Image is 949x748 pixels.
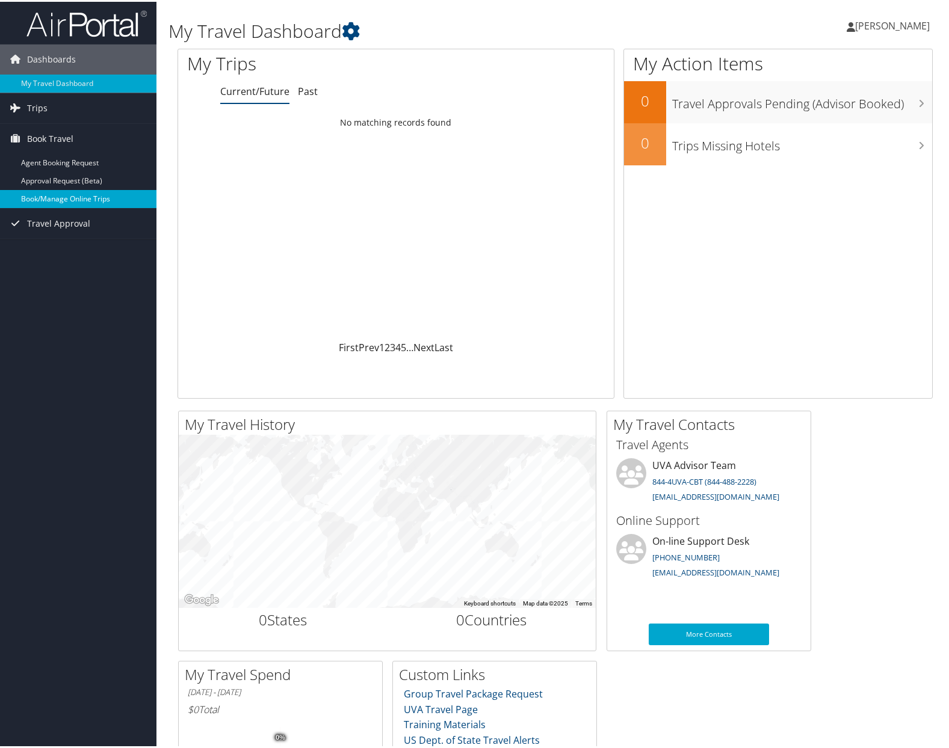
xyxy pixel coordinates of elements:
h1: My Action Items [624,49,932,75]
a: [EMAIL_ADDRESS][DOMAIN_NAME] [652,565,779,576]
h2: States [188,608,379,628]
a: 1 [379,339,385,352]
span: Trips [27,91,48,121]
a: 2 [385,339,390,352]
span: [PERSON_NAME] [855,17,930,31]
a: Past [298,83,318,96]
span: Dashboards [27,43,76,73]
span: Travel Approval [27,207,90,237]
span: 0 [259,608,267,628]
h2: 0 [624,89,666,109]
li: On-line Support Desk [610,532,808,581]
h2: My Travel Contacts [613,412,811,433]
h1: My Trips [187,49,423,75]
h2: My Travel History [185,412,596,433]
h2: 0 [624,131,666,152]
a: Training Materials [404,716,486,729]
a: US Dept. of State Travel Alerts [404,732,540,745]
a: 5 [401,339,406,352]
a: 0Travel Approvals Pending (Advisor Booked) [624,79,932,121]
img: airportal-logo.png [26,8,147,36]
span: 0 [456,608,465,628]
span: Book Travel [27,122,73,152]
h1: My Travel Dashboard [168,17,684,42]
button: Keyboard shortcuts [464,598,516,606]
h2: Custom Links [399,663,596,683]
a: 0Trips Missing Hotels [624,121,932,164]
span: … [406,339,413,352]
h6: [DATE] - [DATE] [188,685,373,696]
a: [PERSON_NAME] [847,6,942,42]
h3: Trips Missing Hotels [672,130,932,153]
a: Next [413,339,434,352]
a: 844-4UVA-CBT (844-488-2228) [652,474,756,485]
a: 4 [395,339,401,352]
h2: My Travel Spend [185,663,382,683]
li: UVA Advisor Team [610,456,808,506]
h3: Travel Approvals Pending (Advisor Booked) [672,88,932,111]
a: More Contacts [649,622,769,643]
a: [EMAIL_ADDRESS][DOMAIN_NAME] [652,489,779,500]
tspan: 0% [276,732,285,740]
h2: Countries [397,608,587,628]
a: Open this area in Google Maps (opens a new window) [182,590,221,606]
a: First [339,339,359,352]
a: Group Travel Package Request [404,685,543,699]
h6: Total [188,701,373,714]
td: No matching records found [178,110,614,132]
a: UVA Travel Page [404,701,478,714]
span: $0 [188,701,199,714]
a: Terms (opens in new tab) [575,598,592,605]
span: Map data ©2025 [523,598,568,605]
a: Last [434,339,453,352]
img: Google [182,590,221,606]
h3: Travel Agents [616,435,802,452]
a: Current/Future [220,83,289,96]
a: Prev [359,339,379,352]
a: 3 [390,339,395,352]
h3: Online Support [616,510,802,527]
a: [PHONE_NUMBER] [652,550,720,561]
